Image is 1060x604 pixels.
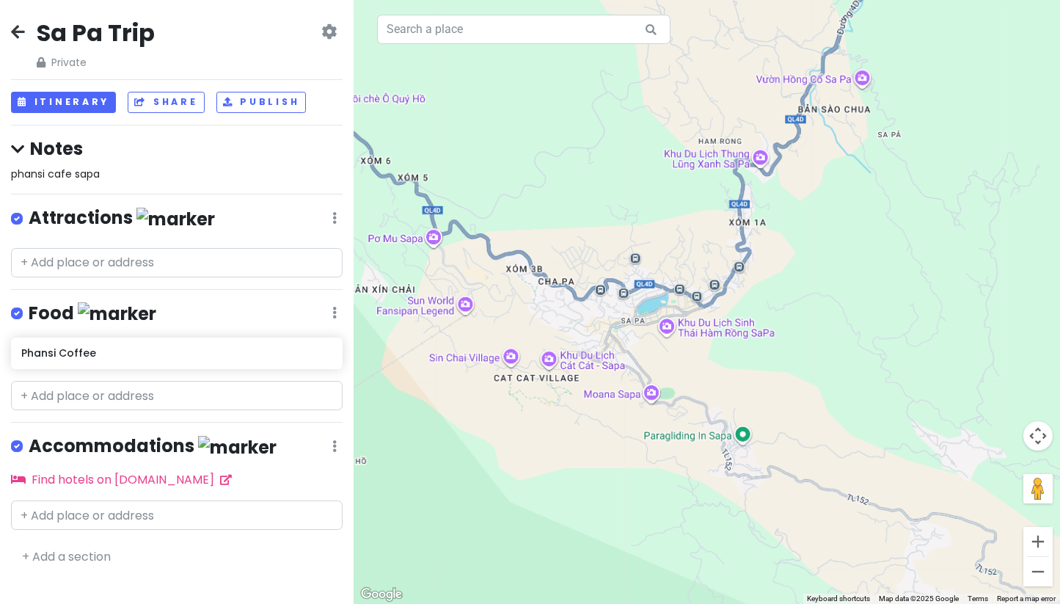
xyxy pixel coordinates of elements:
[631,392,663,424] div: Phansi Coffee
[29,434,277,459] h4: Accommodations
[357,585,406,604] a: Open this area in Google Maps (opens a new window)
[11,248,343,277] input: + Add place or address
[968,594,988,603] a: Terms (opens in new tab)
[78,302,156,325] img: marker
[37,54,155,70] span: Private
[997,594,1056,603] a: Report a map error
[11,137,343,160] h4: Notes
[357,585,406,604] img: Google
[1023,421,1053,451] button: Map camera controls
[11,167,100,181] span: phansi cafe sapa
[11,92,116,113] button: Itinerary
[216,92,307,113] button: Publish
[1023,527,1053,556] button: Zoom in
[21,346,332,360] h6: Phansi Coffee
[198,436,277,459] img: marker
[37,18,155,48] h2: Sa Pa Trip
[136,208,215,230] img: marker
[29,302,156,326] h4: Food
[11,501,343,530] input: + Add place or address
[29,206,215,230] h4: Attractions
[22,548,111,565] a: + Add a section
[11,381,343,410] input: + Add place or address
[1023,557,1053,586] button: Zoom out
[879,594,959,603] span: Map data ©2025 Google
[807,594,870,604] button: Keyboard shortcuts
[377,15,670,44] input: Search a place
[128,92,204,113] button: Share
[11,471,232,488] a: Find hotels on [DOMAIN_NAME]
[1023,474,1053,503] button: Drag Pegman onto the map to open Street View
